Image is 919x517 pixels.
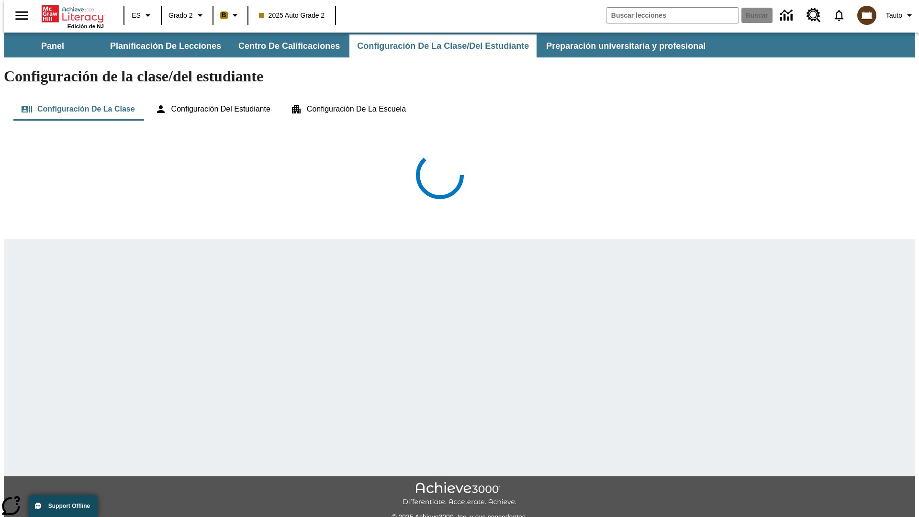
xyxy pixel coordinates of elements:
[42,4,104,23] a: Portada
[4,67,915,85] h1: Configuración de la clase/del estudiante
[349,34,537,57] button: Configuración de la clase/del estudiante
[8,1,36,30] button: Abrir el menú lateral
[538,34,713,57] button: Preparación universitaria y profesional
[127,7,158,24] button: Lenguaje: ES, Selecciona un idioma
[216,7,245,24] button: Boost El color de la clase es anaranjado claro. Cambiar el color de la clase.
[222,9,226,21] span: B
[259,11,325,21] span: 2025 Auto Grade 2
[882,7,919,24] button: Perfil/Configuración
[67,23,104,29] span: Edición de NJ
[886,11,902,21] span: Tauto
[827,3,852,28] a: Notificaciones
[283,98,414,121] button: Configuración de la escuela
[801,2,827,28] a: Centro de recursos, Se abrirá en una pestaña nueva.
[403,482,516,506] img: Achieve3000 Differentiate Accelerate Achieve
[13,98,143,121] button: Configuración de la clase
[48,503,90,509] span: Support Offline
[102,34,229,57] button: Planificación de lecciones
[132,11,141,21] span: ES
[852,3,882,28] button: Escoja un nuevo avatar
[13,98,906,121] div: Configuración de la clase/del estudiante
[29,495,98,517] button: Support Offline
[231,34,347,57] button: Centro de calificaciones
[774,2,801,29] a: Centro de información
[168,11,193,21] span: Grado 2
[857,6,876,25] img: avatar image
[4,33,915,57] div: Subbarra de navegación
[5,34,101,57] button: Panel
[165,7,210,24] button: Grado: Grado 2, Elige un grado
[606,8,739,23] input: Buscar campo
[147,98,278,121] button: Configuración del estudiante
[4,34,714,57] div: Subbarra de navegación
[42,3,104,29] div: Portada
